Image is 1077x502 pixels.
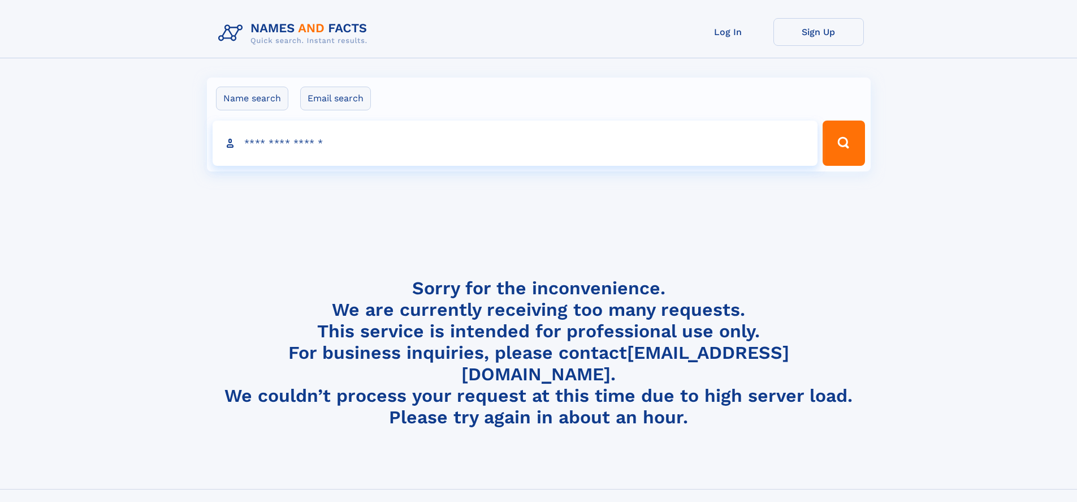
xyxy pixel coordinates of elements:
[300,87,371,110] label: Email search
[214,18,377,49] img: Logo Names and Facts
[773,18,864,46] a: Sign Up
[823,121,864,166] button: Search Button
[216,87,288,110] label: Name search
[213,121,818,166] input: search input
[683,18,773,46] a: Log In
[461,342,789,385] a: [EMAIL_ADDRESS][DOMAIN_NAME]
[214,277,864,428] h4: Sorry for the inconvenience. We are currently receiving too many requests. This service is intend...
